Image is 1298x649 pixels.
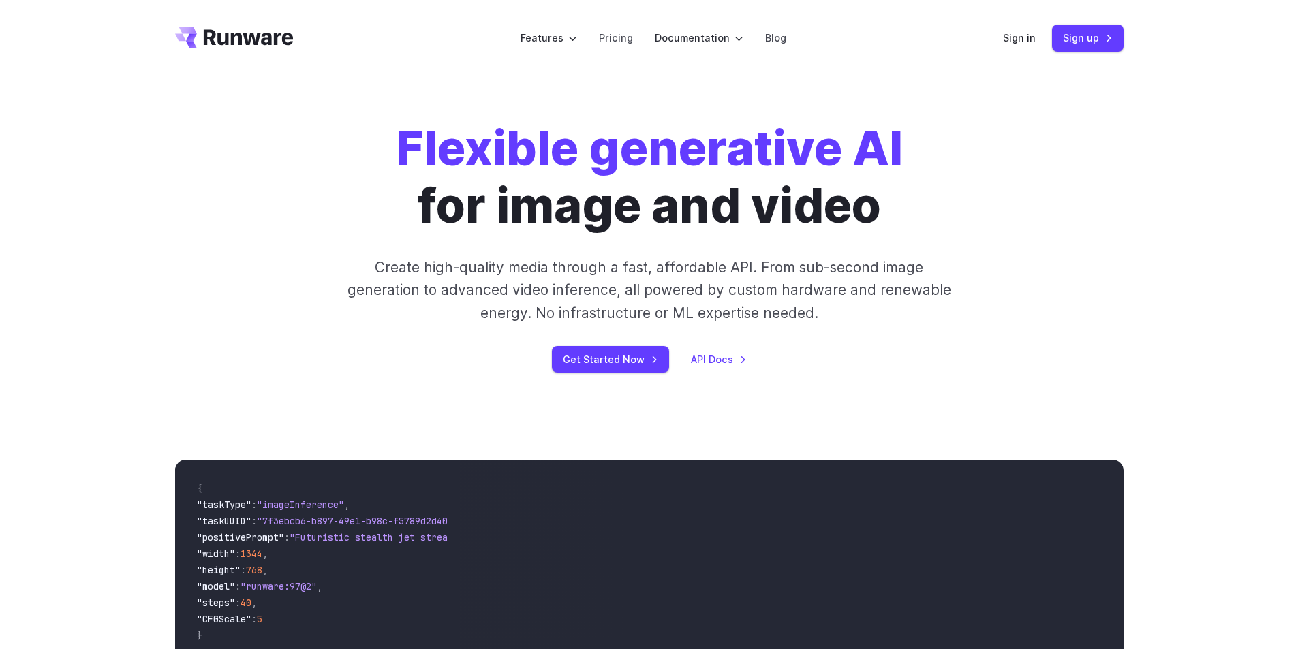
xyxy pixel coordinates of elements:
[197,597,235,609] span: "steps"
[235,548,241,560] span: :
[257,613,262,625] span: 5
[345,256,953,324] p: Create high-quality media through a fast, affordable API. From sub-second image generation to adv...
[197,564,241,576] span: "height"
[251,597,257,609] span: ,
[765,30,786,46] a: Blog
[197,548,235,560] span: "width"
[235,580,241,592] span: :
[284,531,290,543] span: :
[197,629,202,642] span: }
[655,30,743,46] label: Documentation
[241,564,246,576] span: :
[241,548,262,560] span: 1344
[241,597,251,609] span: 40
[599,30,633,46] a: Pricing
[552,346,669,373] a: Get Started Now
[197,498,251,511] span: "taskType"
[521,30,577,46] label: Features
[197,613,251,625] span: "CFGScale"
[1003,30,1036,46] a: Sign in
[317,580,322,592] span: ,
[241,580,317,592] span: "runware:97@2"
[251,515,257,527] span: :
[251,613,257,625] span: :
[396,119,903,177] strong: Flexible generative AI
[197,515,251,527] span: "taskUUID"
[290,531,786,543] span: "Futuristic stealth jet streaking through a neon-lit cityscape with glowing purple exhaust"
[197,482,202,494] span: {
[197,531,284,543] span: "positivePrompt"
[246,564,262,576] span: 768
[344,498,350,511] span: ,
[1052,25,1124,51] a: Sign up
[691,351,747,367] a: API Docs
[175,27,294,48] a: Go to /
[257,515,464,527] span: "7f3ebcb6-b897-49e1-b98c-f5789d2d40d7"
[257,498,344,511] span: "imageInference"
[235,597,241,609] span: :
[251,498,257,511] span: :
[197,580,235,592] span: "model"
[396,120,903,234] h1: for image and video
[262,564,268,576] span: ,
[262,548,268,560] span: ,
